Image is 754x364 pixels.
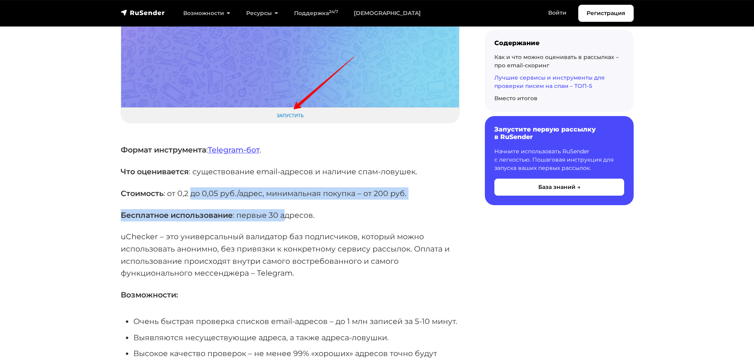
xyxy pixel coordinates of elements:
[175,5,238,21] a: Возможности
[133,315,460,328] li: Очень быстрая проверка списков email-адресов – до 1 млн записей за 5-10 минут.
[121,9,165,17] img: RuSender
[494,179,624,196] button: База знаний →
[133,332,460,344] li: Выявляются несуществующие адреса, а также адреса-ловушки.
[494,147,624,172] p: Начните использовать RuSender с легкостью. Пошаговая инструкция для запуска ваших первых рассылок.
[121,189,163,198] strong: Стоимость
[121,145,206,154] strong: Формат инструмента
[121,167,189,176] strong: Что оценивается
[494,126,624,141] h6: Запустите первую рассылку в RuSender
[121,231,460,279] p: uChecker – это универсальный валидатор баз подписчиков, который можно использовать анонимно, без ...
[494,53,619,69] a: Как и что можно оценивать в рассылках – про email-скоринг
[286,5,346,21] a: Поддержка24/7
[578,5,634,22] a: Регистрация
[494,74,605,90] a: Лучшие сервисы и инструменты для проверки писем на спам – ТОП-5
[121,210,233,220] strong: Бесплатное использование
[121,209,460,221] p: : первые 30 адресов.
[121,187,460,200] p: : от 0,2 до 0,05 руб./адрес, минимальная покупка – от 200 руб.
[208,145,260,154] a: Telegram-бот
[121,144,460,156] p: : .
[485,116,634,205] a: Запустите первую рассылку в RuSender Начните использовать RuSender с легкостью. Пошаговая инструк...
[238,5,286,21] a: Ресурсы
[329,9,338,14] sup: 24/7
[540,5,574,21] a: Войти
[494,39,624,47] div: Содержание
[346,5,429,21] a: [DEMOGRAPHIC_DATA]
[121,290,178,299] strong: Возможности:
[494,95,537,102] a: Вместо итогов
[121,166,460,178] p: : существование email-адресов и наличие спам-ловушек.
